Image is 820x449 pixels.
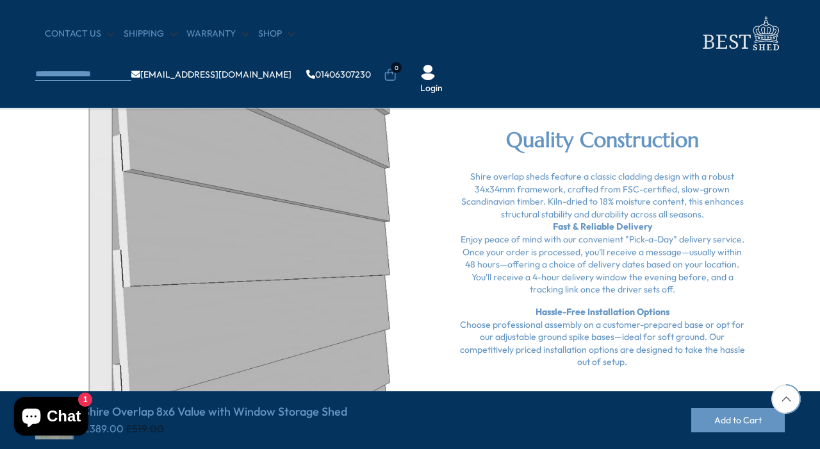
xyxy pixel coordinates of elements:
a: Login [420,82,443,95]
img: User Icon [420,65,436,80]
strong: Hassle-Free Installation Options [536,306,669,318]
span: 0 [391,62,402,73]
del: £519.00 [126,422,164,435]
img: logo [695,13,785,55]
a: 01406307230 [306,70,371,79]
a: Shop [258,28,295,40]
h4: Shire Overlap 8x6 Value with Window Storage Shed [83,405,347,419]
button: Add to Cart [691,408,785,432]
a: 0 [384,69,397,81]
a: [EMAIL_ADDRESS][DOMAIN_NAME] [131,70,291,79]
ins: £389.00 [83,422,124,435]
inbox-online-store-chat: Shopify online store chat [10,397,92,439]
div: Shire overlap sheds feature a classic cladding design with a robust 34x34mm framework, crafted fr... [458,171,746,369]
strong: Fast & Reliable Delivery [553,221,652,232]
p: Choose professional assembly on a customer-prepared base or opt for our adjustable ground spike b... [458,306,746,369]
h2: Quality Construction [458,127,746,154]
a: Shipping [124,28,177,40]
img: cms-image [35,70,400,436]
a: Warranty [186,28,249,40]
a: CONTACT US [45,28,114,40]
p: Enjoy peace of mind with our convenient "Pick-a-Day" delivery service. Once your order is process... [458,221,746,296]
